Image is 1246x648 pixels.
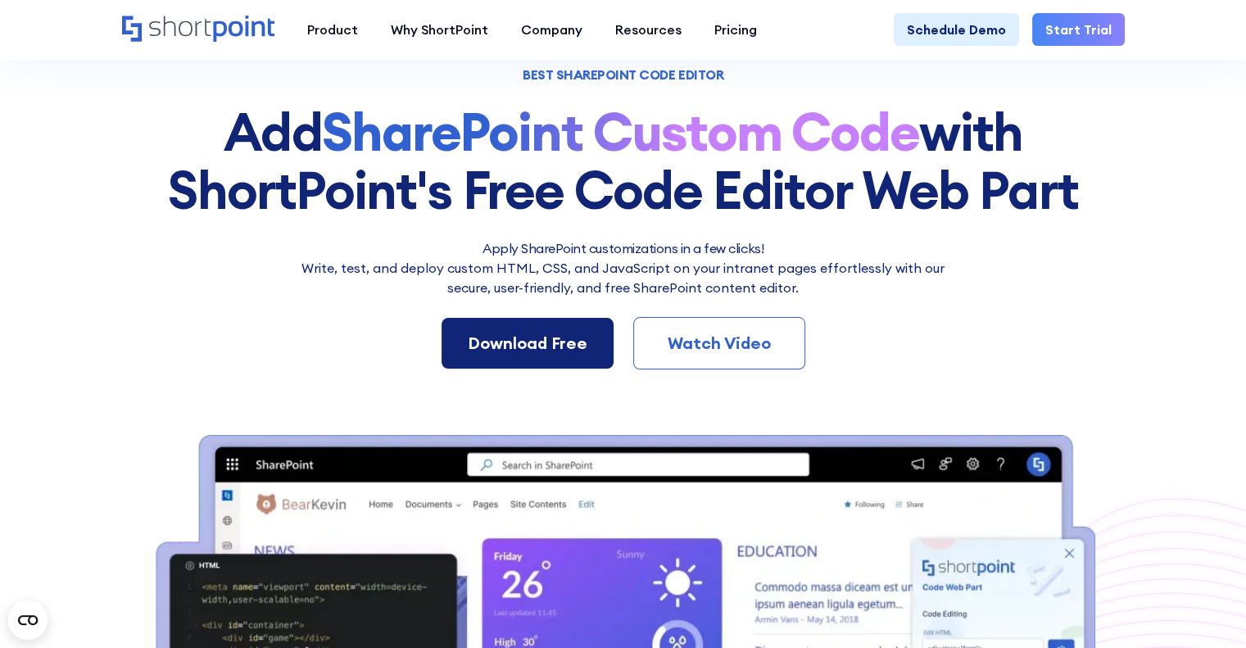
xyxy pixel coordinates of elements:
[122,69,1125,80] h1: BEST SHAREPOINT CODE EDITOR
[698,13,773,46] a: Pricing
[599,13,698,46] a: Resources
[521,20,582,39] div: Company
[322,98,920,165] strong: SharePoint Custom Code
[122,16,274,43] a: Home
[442,318,614,369] a: Download Free
[714,20,757,39] div: Pricing
[122,103,1125,219] h1: Add with ShortPoint's Free Code Editor Web Part
[291,13,374,46] a: Product
[292,258,955,297] p: Write, test, and deploy custom HTML, CSS, and JavaScript on your intranet pages effortlessly wi﻿t...
[468,331,587,356] div: Download Free
[660,331,778,356] div: Watch Video
[615,20,682,39] div: Resources
[952,459,1246,648] iframe: Chat Widget
[374,13,505,46] a: Why ShortPoint
[292,238,955,258] h2: Apply SharePoint customizations in a few clicks!
[391,20,488,39] div: Why ShortPoint
[894,13,1019,46] a: Schedule Demo
[8,600,48,640] button: Open CMP widget
[1032,13,1125,46] a: Start Trial
[307,20,358,39] div: Product
[505,13,599,46] a: Company
[633,317,805,369] a: Watch Video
